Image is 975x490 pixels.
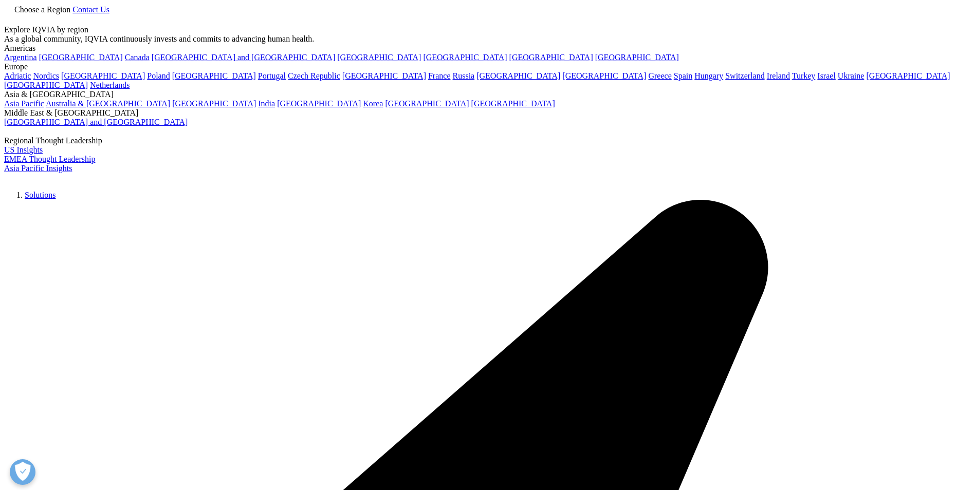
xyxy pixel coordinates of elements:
[4,164,72,173] a: Asia Pacific Insights
[172,99,256,108] a: [GEOGRAPHIC_DATA]
[509,53,593,62] a: [GEOGRAPHIC_DATA]
[4,145,43,154] a: US Insights
[4,62,971,71] div: Europe
[125,53,150,62] a: Canada
[258,71,286,80] a: Portugal
[4,90,971,99] div: Asia & [GEOGRAPHIC_DATA]
[4,71,31,80] a: Adriatic
[288,71,340,80] a: Czech Republic
[14,5,70,14] span: Choose a Region
[471,99,555,108] a: [GEOGRAPHIC_DATA]
[258,99,275,108] a: India
[39,53,123,62] a: [GEOGRAPHIC_DATA]
[792,71,816,80] a: Turkey
[61,71,145,80] a: [GEOGRAPHIC_DATA]
[152,53,335,62] a: [GEOGRAPHIC_DATA] and [GEOGRAPHIC_DATA]
[385,99,469,108] a: [GEOGRAPHIC_DATA]
[4,53,37,62] a: Argentina
[866,71,950,80] a: [GEOGRAPHIC_DATA]
[337,53,421,62] a: [GEOGRAPHIC_DATA]
[277,99,361,108] a: [GEOGRAPHIC_DATA]
[4,155,95,163] a: EMEA Thought Leadership
[4,81,88,89] a: [GEOGRAPHIC_DATA]
[46,99,170,108] a: Australia & [GEOGRAPHIC_DATA]
[172,71,256,80] a: [GEOGRAPHIC_DATA]
[4,34,971,44] div: As a global community, IQVIA continuously invests and commits to advancing human health.
[767,71,790,80] a: Ireland
[595,53,679,62] a: [GEOGRAPHIC_DATA]
[725,71,764,80] a: Switzerland
[694,71,723,80] a: Hungary
[4,108,971,118] div: Middle East & [GEOGRAPHIC_DATA]
[4,99,44,108] a: Asia Pacific
[10,459,35,485] button: Open Preferences
[476,71,560,80] a: [GEOGRAPHIC_DATA]
[428,71,451,80] a: France
[423,53,507,62] a: [GEOGRAPHIC_DATA]
[25,191,56,199] a: Solutions
[562,71,646,80] a: [GEOGRAPHIC_DATA]
[648,71,671,80] a: Greece
[4,44,971,53] div: Americas
[453,71,475,80] a: Russia
[674,71,692,80] a: Spain
[342,71,426,80] a: [GEOGRAPHIC_DATA]
[838,71,864,80] a: Ukraine
[72,5,109,14] a: Contact Us
[817,71,836,80] a: Israel
[90,81,130,89] a: Netherlands
[33,71,59,80] a: Nordics
[363,99,383,108] a: Korea
[147,71,170,80] a: Poland
[4,118,188,126] a: [GEOGRAPHIC_DATA] and [GEOGRAPHIC_DATA]
[4,136,971,145] div: Regional Thought Leadership
[4,25,971,34] div: Explore IQVIA by region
